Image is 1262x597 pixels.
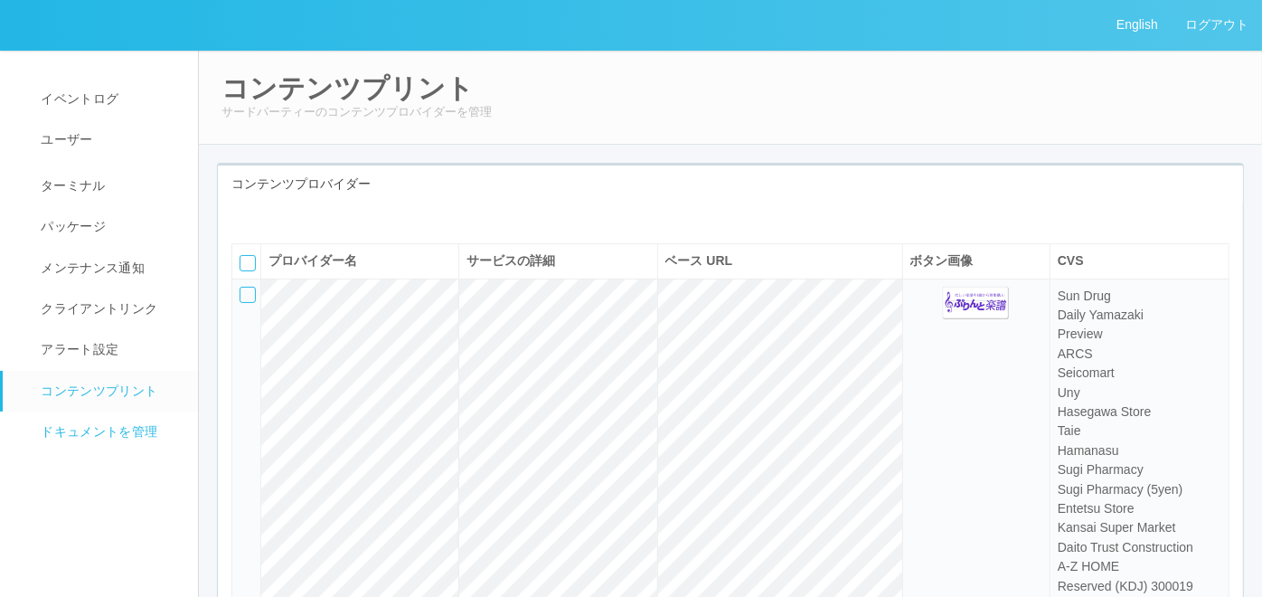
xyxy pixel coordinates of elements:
div: Entetsu Store [1058,499,1221,518]
span: ドキュメントを管理 [36,424,157,439]
span: クライアントリンク [36,301,157,316]
span: コンテンツプリント [36,384,157,398]
h2: コンテンツプリント [221,73,1239,103]
div: Reserved (KDJ) 300019 [1058,577,1221,596]
div: ボタン画像 [910,251,1042,270]
a: コンテンツプリント [3,371,214,412]
div: Hasegawa Store [1058,403,1221,422]
div: Daily Yamazaki [1058,306,1221,325]
a: クライアントリンク [3,289,214,329]
a: ユーザー [3,119,214,160]
div: プロバイダー名 [268,251,451,270]
div: Taie [1058,422,1221,441]
span: ユーザー [36,132,92,147]
div: Sugi Pharmacy [1058,460,1221,479]
span: ターミナル [36,178,106,193]
div: コンテンツプロバイダー [218,166,1243,203]
div: ARCS [1058,345,1221,364]
a: ドキュメントを管理 [3,412,214,452]
span: パッケージ [36,219,106,233]
div: Sun Drug [1058,287,1221,306]
div: Hamanasu [1058,441,1221,460]
span: イベントログ [36,91,118,106]
div: サービスの詳細 [466,251,649,270]
a: ターミナル [3,161,214,206]
p: サードパーティーのコンテンツプロバイダーを管理 [221,103,1239,121]
a: メンテナンス通知 [3,248,214,289]
a: パッケージ [3,206,214,247]
div: Seicomart [1058,364,1221,383]
img: public [943,287,1009,320]
div: Sugi Pharmacy (5yen) [1058,480,1221,499]
div: Uny [1058,384,1221,403]
div: ベース URL [665,251,895,270]
span: アラート設定 [36,342,118,356]
a: アラート設定 [3,329,214,370]
span: メンテナンス通知 [36,261,145,275]
div: Daito Trust Construction [1058,538,1221,557]
a: イベントログ [3,79,214,119]
div: Preview [1058,325,1221,344]
div: CVS [1058,251,1221,270]
div: A-Z HOME [1058,557,1221,576]
div: Kansai Super Market [1058,518,1221,537]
